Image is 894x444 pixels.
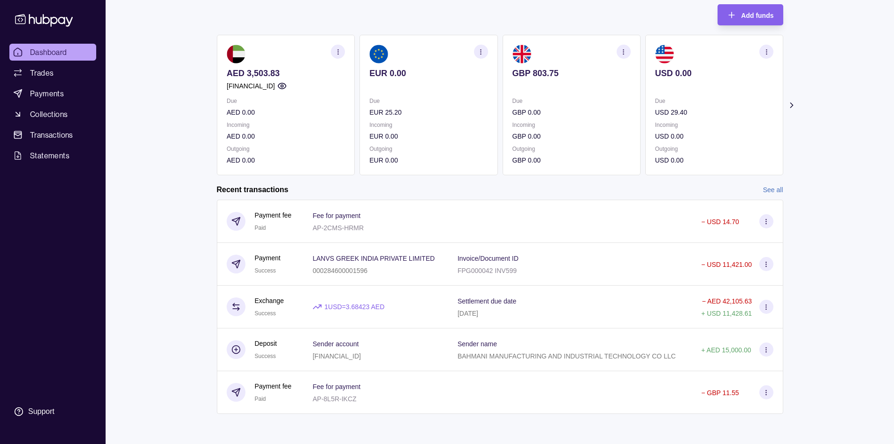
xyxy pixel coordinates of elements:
[512,144,630,154] p: Outgoing
[255,296,284,306] p: Exchange
[512,107,630,117] p: GBP 0.00
[701,346,751,354] p: + AED 15,000.00
[458,267,517,274] p: FPG000042 INV599
[9,147,96,164] a: Statements
[458,297,516,305] p: Settlement due date
[369,96,488,106] p: Due
[512,155,630,165] p: GBP 0.00
[227,155,345,165] p: AED 0.00
[255,381,292,391] p: Payment fee
[655,68,773,78] p: USD 0.00
[313,383,360,390] p: Fee for payment
[255,396,266,402] span: Paid
[30,67,53,78] span: Trades
[655,131,773,141] p: USD 0.00
[655,155,773,165] p: USD 0.00
[30,47,67,58] span: Dashboard
[9,402,96,421] a: Support
[702,297,752,305] p: − AED 42,105.63
[458,255,519,262] p: Invoice/Document ID
[227,131,345,141] p: AED 0.00
[655,107,773,117] p: USD 29.40
[9,64,96,81] a: Trades
[313,255,435,262] p: LANVS GREEK INDIA PRIVATE LIMITED
[255,353,276,359] span: Success
[28,406,54,417] div: Support
[227,120,345,130] p: Incoming
[763,185,783,195] a: See all
[227,45,245,63] img: ae
[313,395,356,403] p: AP-8L5R-IKCZ
[255,338,277,349] p: Deposit
[255,310,276,317] span: Success
[369,107,488,117] p: EUR 25.20
[227,144,345,154] p: Outgoing
[369,45,388,63] img: eu
[369,144,488,154] p: Outgoing
[701,218,739,226] p: − USD 14.70
[741,12,773,19] span: Add funds
[227,107,345,117] p: AED 0.00
[701,310,752,317] p: + USD 11,428.61
[217,185,289,195] h2: Recent transactions
[255,253,281,263] p: Payment
[512,131,630,141] p: GBP 0.00
[701,261,752,268] p: − USD 11,421.00
[701,389,739,397] p: − GBP 11.55
[313,352,361,360] p: [FINANCIAL_ID]
[9,126,96,143] a: Transactions
[458,340,497,348] p: Sender name
[512,96,630,106] p: Due
[512,68,630,78] p: GBP 803.75
[30,129,73,140] span: Transactions
[9,106,96,123] a: Collections
[369,68,488,78] p: EUR 0.00
[512,45,531,63] img: gb
[313,212,360,219] p: Fee for payment
[324,302,384,312] p: 1 USD = 3.68423 AED
[9,44,96,61] a: Dashboard
[458,352,676,360] p: BAHMANI MANUFACTURING AND INDUSTRIAL TECHNOLOGY CO LLC
[313,340,359,348] p: Sender account
[30,109,68,120] span: Collections
[30,150,69,161] span: Statements
[9,85,96,102] a: Payments
[255,210,292,220] p: Payment fee
[369,155,488,165] p: EUR 0.00
[655,144,773,154] p: Outgoing
[313,267,367,274] p: 000284600001596
[313,224,364,232] p: AP-2CMS-HRMR
[369,120,488,130] p: Incoming
[255,267,276,274] span: Success
[655,96,773,106] p: Due
[458,310,478,317] p: [DATE]
[718,4,783,25] button: Add funds
[655,120,773,130] p: Incoming
[655,45,673,63] img: us
[227,96,345,106] p: Due
[30,88,64,99] span: Payments
[369,131,488,141] p: EUR 0.00
[255,225,266,231] span: Paid
[227,68,345,78] p: AED 3,503.83
[512,120,630,130] p: Incoming
[227,81,275,91] p: [FINANCIAL_ID]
